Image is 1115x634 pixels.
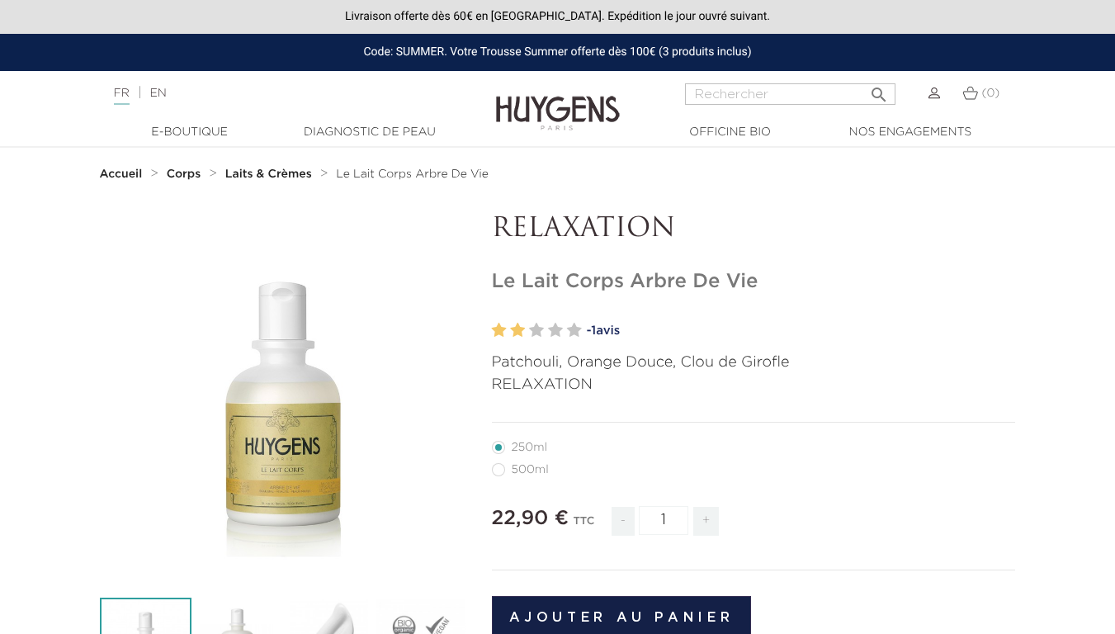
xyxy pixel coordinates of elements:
a: FR [114,88,130,105]
span: + [693,507,720,536]
span: Le Lait Corps Arbre De Vie [336,168,489,180]
a: Laits & Crèmes [225,168,316,181]
strong: Accueil [100,168,143,180]
img: Huygens [496,69,620,133]
input: Quantité [639,506,688,535]
p: Patchouli, Orange Douce, Clou de Girofle [492,352,1016,374]
a: Le Lait Corps Arbre De Vie [336,168,489,181]
i:  [869,80,889,100]
button:  [864,78,894,101]
h1: Le Lait Corps Arbre De Vie [492,270,1016,294]
a: Officine Bio [648,124,813,141]
div: | [106,83,452,103]
a: -1avis [587,319,1016,343]
label: 2 [510,319,525,343]
label: 5 [567,319,582,343]
a: Diagnostic de peau [287,124,452,141]
label: 3 [529,319,544,343]
input: Rechercher [685,83,895,105]
p: RELAXATION [492,374,1016,396]
label: 250ml [492,441,567,454]
strong: Laits & Crèmes [225,168,312,180]
label: 500ml [492,463,569,476]
div: TTC [573,504,594,548]
label: 4 [548,319,563,343]
span: - [612,507,635,536]
span: 22,90 € [492,509,569,528]
a: EN [149,88,166,99]
p: RELAXATION [492,214,1016,245]
a: E-Boutique [107,124,272,141]
strong: Corps [167,168,201,180]
label: 1 [492,319,507,343]
span: (0) [981,88,999,99]
a: Accueil [100,168,146,181]
a: Nos engagements [828,124,993,141]
a: Corps [167,168,205,181]
span: 1 [591,324,596,337]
